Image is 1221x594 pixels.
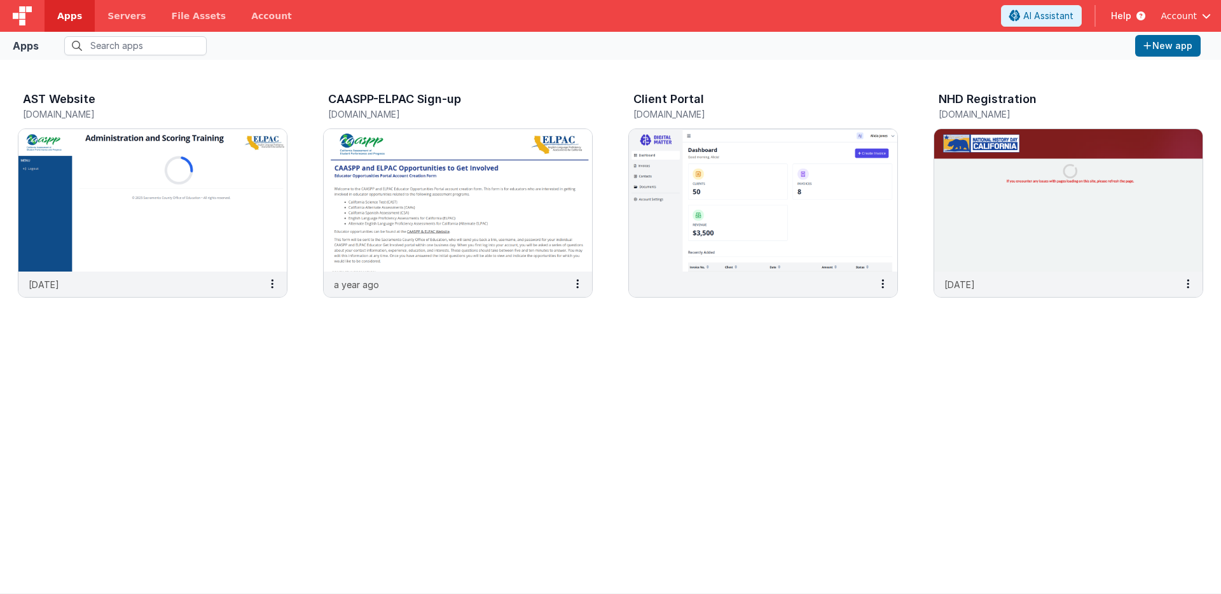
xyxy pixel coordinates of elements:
[328,93,461,106] h3: CAASPP-ELPAC Sign-up
[23,109,256,119] h5: [DOMAIN_NAME]
[939,93,1037,106] h3: NHD Registration
[64,36,207,55] input: Search apps
[1001,5,1082,27] button: AI Assistant
[328,109,561,119] h5: [DOMAIN_NAME]
[13,38,39,53] div: Apps
[57,10,82,22] span: Apps
[944,278,975,291] p: [DATE]
[107,10,146,22] span: Servers
[1135,35,1201,57] button: New app
[939,109,1171,119] h5: [DOMAIN_NAME]
[1161,10,1211,22] button: Account
[172,10,226,22] span: File Assets
[633,93,704,106] h3: Client Portal
[1111,10,1131,22] span: Help
[29,278,59,291] p: [DATE]
[334,278,379,291] p: a year ago
[1023,10,1073,22] span: AI Assistant
[23,93,95,106] h3: AST Website
[633,109,866,119] h5: [DOMAIN_NAME]
[1161,10,1197,22] span: Account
